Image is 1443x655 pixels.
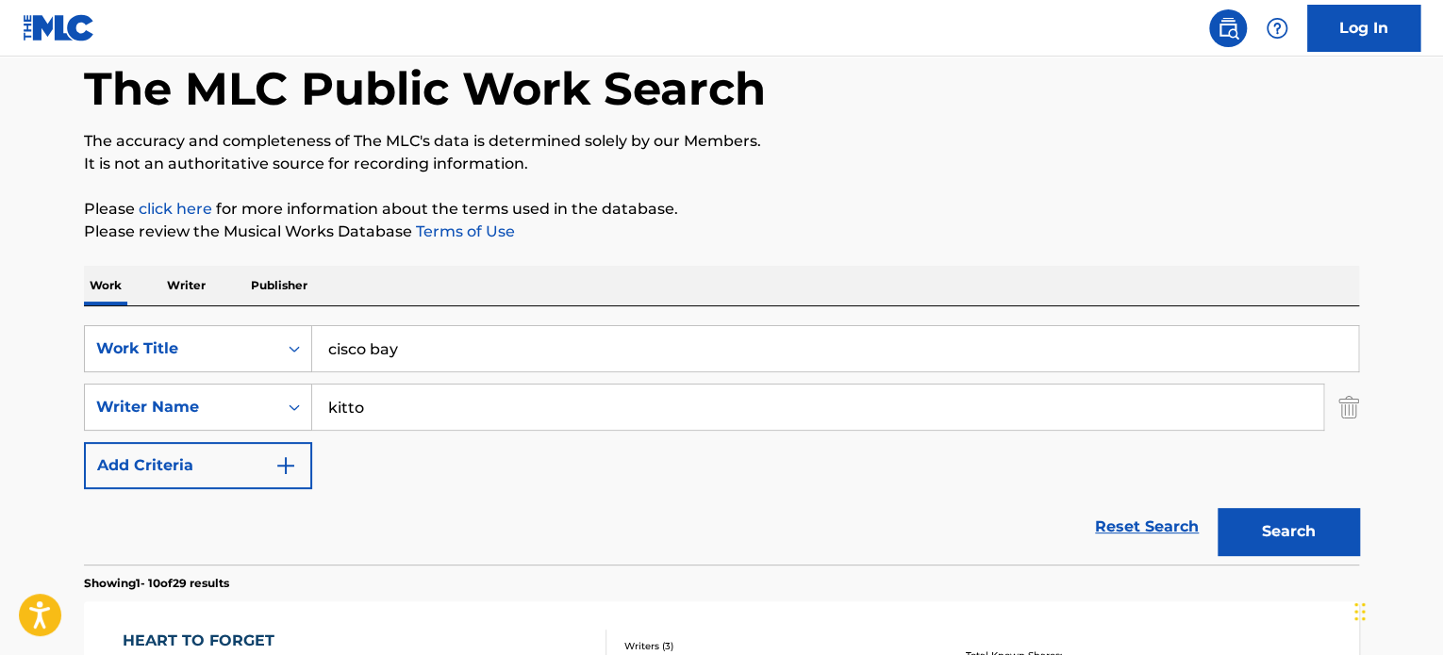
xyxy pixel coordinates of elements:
p: Writer [161,266,211,305]
div: Writers ( 3 ) [624,639,909,653]
div: Writer Name [96,396,266,418]
div: Work Title [96,337,266,360]
div: HEART TO FORGET [123,630,298,652]
p: Publisher [245,266,313,305]
a: Terms of Use [412,222,515,240]
button: Search [1218,508,1359,555]
button: Add Criteria [84,442,312,489]
a: Log In [1307,5,1420,52]
p: Showing 1 - 10 of 29 results [84,575,229,592]
img: 9d2ae6d4665cec9f34b9.svg [274,454,297,477]
div: Drag [1354,583,1366,640]
img: MLC Logo [23,14,95,41]
p: Please for more information about the terms used in the database. [84,198,1359,221]
img: Delete Criterion [1338,384,1359,431]
img: search [1217,17,1239,40]
iframe: Chat Widget [1349,565,1443,655]
a: click here [139,200,212,218]
p: The accuracy and completeness of The MLC's data is determined solely by our Members. [84,130,1359,153]
h1: The MLC Public Work Search [84,60,766,117]
div: Help [1258,9,1296,47]
a: Reset Search [1086,506,1208,548]
p: Please review the Musical Works Database [84,221,1359,243]
a: Public Search [1209,9,1247,47]
form: Search Form [84,325,1359,565]
p: It is not an authoritative source for recording information. [84,153,1359,175]
p: Work [84,266,127,305]
img: help [1266,17,1288,40]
